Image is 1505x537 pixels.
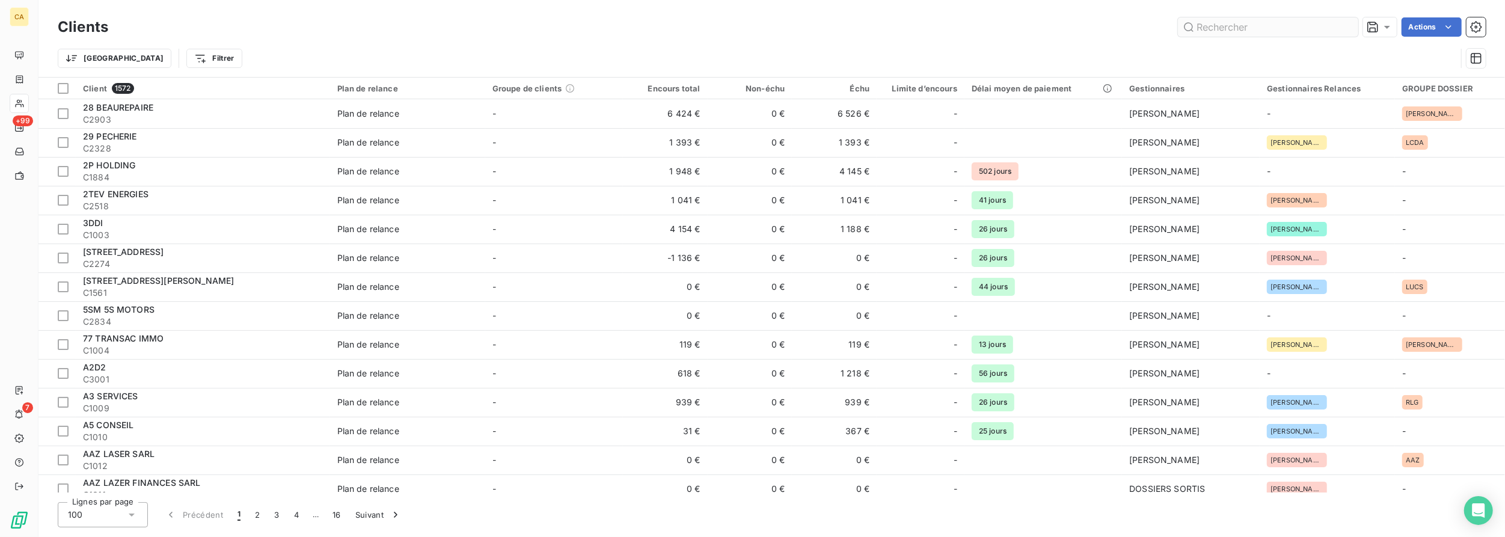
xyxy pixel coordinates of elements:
[83,102,153,112] span: 28 BEAUREPAIRE
[972,162,1019,180] span: 502 jours
[1402,166,1406,176] span: -
[1402,224,1406,234] span: -
[492,397,496,407] span: -
[972,393,1014,411] span: 26 jours
[630,84,700,93] div: Encours total
[83,304,155,315] span: 5SM 5S MOTORS
[83,345,323,357] span: C1004
[83,402,323,414] span: C1009
[83,420,134,430] span: A5 CONSEIL
[492,310,496,321] span: -
[1129,339,1200,349] span: [PERSON_NAME]
[83,131,137,141] span: 29 PECHERIE
[792,215,877,244] td: 1 188 €
[792,128,877,157] td: 1 393 €
[337,367,399,379] div: Plan de relance
[492,483,496,494] span: -
[337,483,399,495] div: Plan de relance
[58,49,171,68] button: [GEOGRAPHIC_DATA]
[1267,84,1388,93] div: Gestionnaires Relances
[1129,310,1200,321] span: [PERSON_NAME]
[337,194,399,206] div: Plan de relance
[623,215,708,244] td: 4 154 €
[708,157,792,186] td: 0 €
[306,505,325,524] span: …
[1129,426,1200,436] span: [PERSON_NAME]
[492,108,496,118] span: -
[83,316,323,328] span: C2834
[708,388,792,417] td: 0 €
[623,157,708,186] td: 1 948 €
[972,220,1014,238] span: 26 jours
[1129,137,1200,147] span: [PERSON_NAME]
[337,281,399,293] div: Plan de relance
[112,83,134,94] span: 1572
[623,388,708,417] td: 939 €
[1271,456,1323,464] span: [PERSON_NAME]
[708,330,792,359] td: 0 €
[1271,226,1323,233] span: [PERSON_NAME]
[1406,341,1459,348] span: [PERSON_NAME]
[708,474,792,503] td: 0 €
[83,143,323,155] span: C2328
[337,252,399,264] div: Plan de relance
[83,489,323,501] span: C1011
[623,359,708,388] td: 618 €
[492,339,496,349] span: -
[492,84,562,93] span: Groupe de clients
[492,253,496,263] span: -
[954,165,957,177] span: -
[623,330,708,359] td: 119 €
[792,186,877,215] td: 1 041 €
[1267,166,1271,176] span: -
[68,509,82,521] span: 100
[1406,399,1418,406] span: RLG
[1271,341,1323,348] span: [PERSON_NAME]
[954,252,957,264] span: -
[1271,283,1323,290] span: [PERSON_NAME]
[13,115,33,126] span: +99
[83,189,149,199] span: 2TEV ENERGIES
[623,244,708,272] td: -1 136 €
[337,339,399,351] div: Plan de relance
[1402,17,1462,37] button: Actions
[10,7,29,26] div: CA
[337,454,399,466] div: Plan de relance
[954,425,957,437] span: -
[1402,310,1406,321] span: -
[954,137,957,149] span: -
[1129,166,1200,176] span: [PERSON_NAME]
[492,426,496,436] span: -
[337,223,399,235] div: Plan de relance
[972,336,1013,354] span: 13 jours
[623,99,708,128] td: 6 424 €
[792,330,877,359] td: 119 €
[623,128,708,157] td: 1 393 €
[708,99,792,128] td: 0 €
[1129,195,1200,205] span: [PERSON_NAME]
[708,359,792,388] td: 0 €
[954,367,957,379] span: -
[1267,310,1271,321] span: -
[10,118,28,137] a: +99
[492,455,496,465] span: -
[954,108,957,120] span: -
[954,483,957,495] span: -
[1402,368,1406,378] span: -
[1129,368,1200,378] span: [PERSON_NAME]
[337,425,399,437] div: Plan de relance
[1267,108,1271,118] span: -
[10,511,29,530] img: Logo LeanPay
[623,301,708,330] td: 0 €
[792,157,877,186] td: 4 145 €
[83,373,323,385] span: C3001
[1129,455,1200,465] span: [PERSON_NAME]
[792,99,877,128] td: 6 526 €
[972,84,1115,93] div: Délai moyen de paiement
[158,502,230,527] button: Précédent
[792,388,877,417] td: 939 €
[337,84,478,93] div: Plan de relance
[83,160,136,170] span: 2P HOLDING
[186,49,242,68] button: Filtrer
[337,310,399,322] div: Plan de relance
